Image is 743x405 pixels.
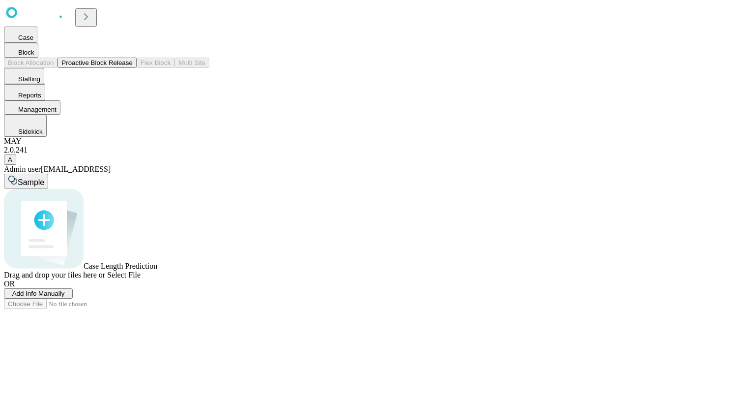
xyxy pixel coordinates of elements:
[4,155,16,165] button: A
[41,165,111,173] span: [EMAIL_ADDRESS]
[4,68,44,84] button: Staffing
[4,58,57,68] button: Block Allocation
[18,178,44,187] span: Sample
[18,92,41,99] span: Reports
[4,288,73,299] button: Add Info Manually
[84,262,157,270] span: Case Length Prediction
[18,34,33,41] span: Case
[18,106,57,113] span: Management
[4,280,15,288] span: OR
[18,75,40,83] span: Staffing
[107,271,141,279] span: Select File
[137,58,174,68] button: Flex Block
[12,290,65,297] span: Add Info Manually
[18,49,34,56] span: Block
[4,174,48,188] button: Sample
[4,115,47,137] button: Sidekick
[4,43,38,58] button: Block
[4,137,739,146] div: MAY
[4,27,37,43] button: Case
[174,58,209,68] button: Multi Site
[4,271,105,279] span: Drag and drop your files here or
[57,58,136,68] button: Proactive Block Release
[4,165,41,173] span: Admin user
[8,156,12,163] span: A
[18,128,43,135] span: Sidekick
[4,146,739,155] div: 2.0.241
[4,100,60,115] button: Management
[4,84,45,100] button: Reports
